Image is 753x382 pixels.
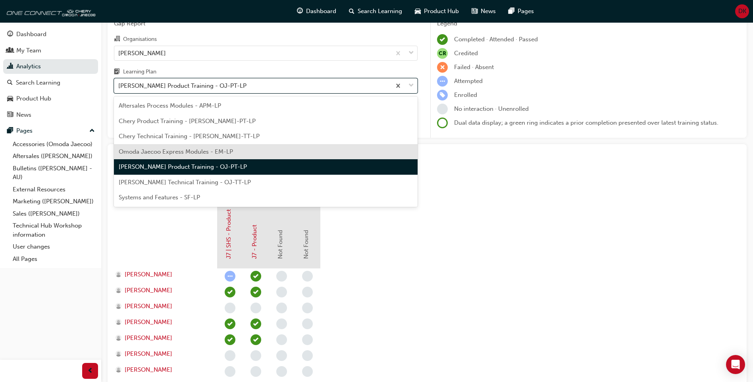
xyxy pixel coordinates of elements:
a: Aftersales ([PERSON_NAME]) [10,150,98,162]
span: learningRecordVerb_NONE-icon [250,303,261,313]
div: News [16,110,31,120]
span: search-icon [349,6,354,16]
a: User changes [10,241,98,253]
a: Accessories (Omoda Jaecoo) [10,138,98,150]
div: Legend [437,19,740,28]
span: learningRecordVerb_NONE-icon [437,104,448,114]
a: Technical Hub Workshop information [10,220,98,241]
span: Gap Report [114,19,418,28]
span: learningRecordVerb_NONE-icon [276,334,287,345]
span: No interaction · Unenrolled [454,105,529,112]
a: [PERSON_NAME] [116,349,210,359]
span: down-icon [408,48,414,58]
span: learningRecordVerb_NONE-icon [276,318,287,329]
span: [PERSON_NAME] [125,286,172,295]
a: [PERSON_NAME] [116,365,210,374]
div: Pages [16,126,33,135]
span: Not Found [277,230,284,259]
span: chart-icon [7,63,13,70]
span: Attempted [454,77,483,85]
span: DK [738,7,746,16]
span: learningRecordVerb_PASS-icon [250,318,261,329]
a: [PERSON_NAME] [116,302,210,311]
span: learningRecordVerb_NONE-icon [250,366,261,377]
span: Aftersales Process Modules - APM-LP [119,102,221,109]
a: [PERSON_NAME] [116,270,210,279]
a: Search Learning [3,75,98,90]
div: Search Learning [16,78,60,87]
span: Dual data display; a green ring indicates a prior completion presented over latest training status. [454,119,718,126]
a: [PERSON_NAME] [116,318,210,327]
span: learningRecordVerb_FAIL-icon [437,62,448,73]
a: guage-iconDashboard [291,3,343,19]
span: prev-icon [87,366,93,376]
span: learningRecordVerb_ATTEMPT-icon [225,271,235,282]
span: [PERSON_NAME] [125,349,172,359]
span: Not Found [302,230,310,259]
a: All Pages [10,253,98,265]
a: [PERSON_NAME] [116,286,210,295]
span: Dashboard [306,7,336,16]
span: learningRecordVerb_PASS-icon [250,271,261,282]
span: [PERSON_NAME] [125,270,172,279]
div: Product Hub [16,94,51,103]
div: Open Intercom Messenger [726,355,745,374]
a: News [3,108,98,122]
span: learningRecordVerb_ENROLL-icon [437,90,448,100]
span: learningRecordVerb_NONE-icon [225,350,235,361]
a: J7 - Product [251,225,258,259]
span: organisation-icon [114,36,120,43]
a: Dashboard [3,27,98,42]
span: learningRecordVerb_NONE-icon [276,303,287,313]
div: [PERSON_NAME] [118,48,166,58]
span: learningRecordVerb_NONE-icon [276,287,287,297]
span: pages-icon [7,127,13,135]
a: External Resources [10,183,98,196]
a: car-iconProduct Hub [408,3,465,19]
span: learningRecordVerb_NONE-icon [302,271,313,282]
span: learningRecordVerb_NONE-icon [250,350,261,361]
span: car-icon [7,95,13,102]
span: Chery Technical Training - [PERSON_NAME]-TT-LP [119,133,260,140]
a: J7 | SHS - Product [225,209,232,259]
span: learningRecordVerb_ATTEMPT-icon [437,76,448,87]
a: Analytics [3,59,98,74]
span: [PERSON_NAME] Technical Training - OJ-TT-LP [119,179,251,186]
span: learningRecordVerb_NONE-icon [225,303,235,313]
a: pages-iconPages [502,3,540,19]
span: search-icon [7,79,13,87]
span: learningRecordVerb_NONE-icon [225,366,235,377]
span: learningRecordVerb_PASS-icon [225,334,235,345]
span: [PERSON_NAME] [125,365,172,374]
span: Product Hub [424,7,459,16]
span: learningRecordVerb_NONE-icon [302,366,313,377]
span: [PERSON_NAME] [125,334,172,343]
span: Chery Product Training - [PERSON_NAME]-PT-LP [119,118,256,125]
button: Pages [3,123,98,138]
span: News [481,7,496,16]
img: oneconnect [4,3,95,19]
span: learningRecordVerb_NONE-icon [302,287,313,297]
span: learningRecordVerb_NONE-icon [302,303,313,313]
span: learningRecordVerb_COMPLETE-icon [437,34,448,45]
a: news-iconNews [465,3,502,19]
button: DashboardMy TeamAnalyticsSearch LearningProduct HubNews [3,25,98,123]
div: Organisations [123,35,157,43]
span: learningRecordVerb_PASS-icon [225,287,235,297]
a: Sales ([PERSON_NAME]) [10,208,98,220]
span: news-icon [472,6,478,16]
span: Systems and Features - SF-LP [119,194,200,201]
span: guage-icon [7,31,13,38]
span: learningRecordVerb_PASS-icon [250,334,261,345]
span: Credited [454,50,478,57]
div: Learning Plan [123,68,156,76]
span: learningRecordVerb_PASS-icon [250,287,261,297]
span: [PERSON_NAME] [125,302,172,311]
span: Failed · Absent [454,64,494,71]
span: [PERSON_NAME] Product Training - OJ-PT-LP [119,163,247,170]
span: people-icon [7,47,13,54]
span: Pages [518,7,534,16]
span: learningplan-icon [114,69,120,76]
